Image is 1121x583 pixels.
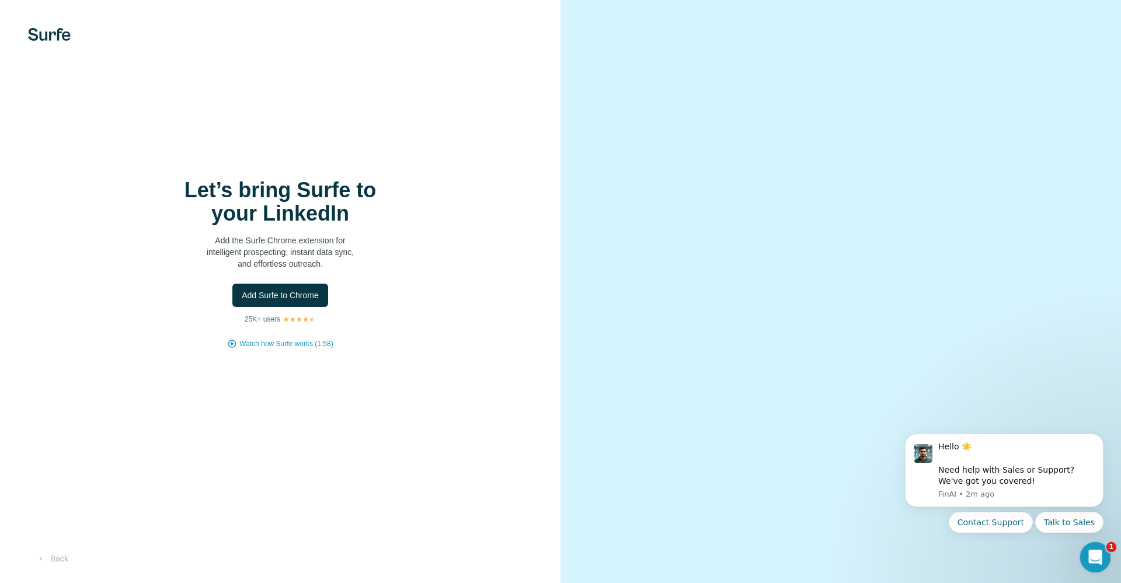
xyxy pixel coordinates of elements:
iframe: Intercom live chat [1080,542,1111,573]
span: 1 [1106,542,1117,553]
p: 25K+ users [245,314,280,324]
img: Rating Stars [283,316,316,323]
img: Surfe's logo [28,28,71,41]
iframe: Intercom notifications message [887,423,1121,540]
button: Watch how Surfe works (1:58) [239,338,333,349]
span: Add Surfe to Chrome [242,289,319,301]
h1: Let’s bring Surfe to your LinkedIn [163,179,397,225]
button: Back [28,548,76,569]
button: Add Surfe to Chrome [232,284,328,307]
p: Add the Surfe Chrome extension for intelligent prospecting, instant data sync, and effortless out... [163,235,397,270]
